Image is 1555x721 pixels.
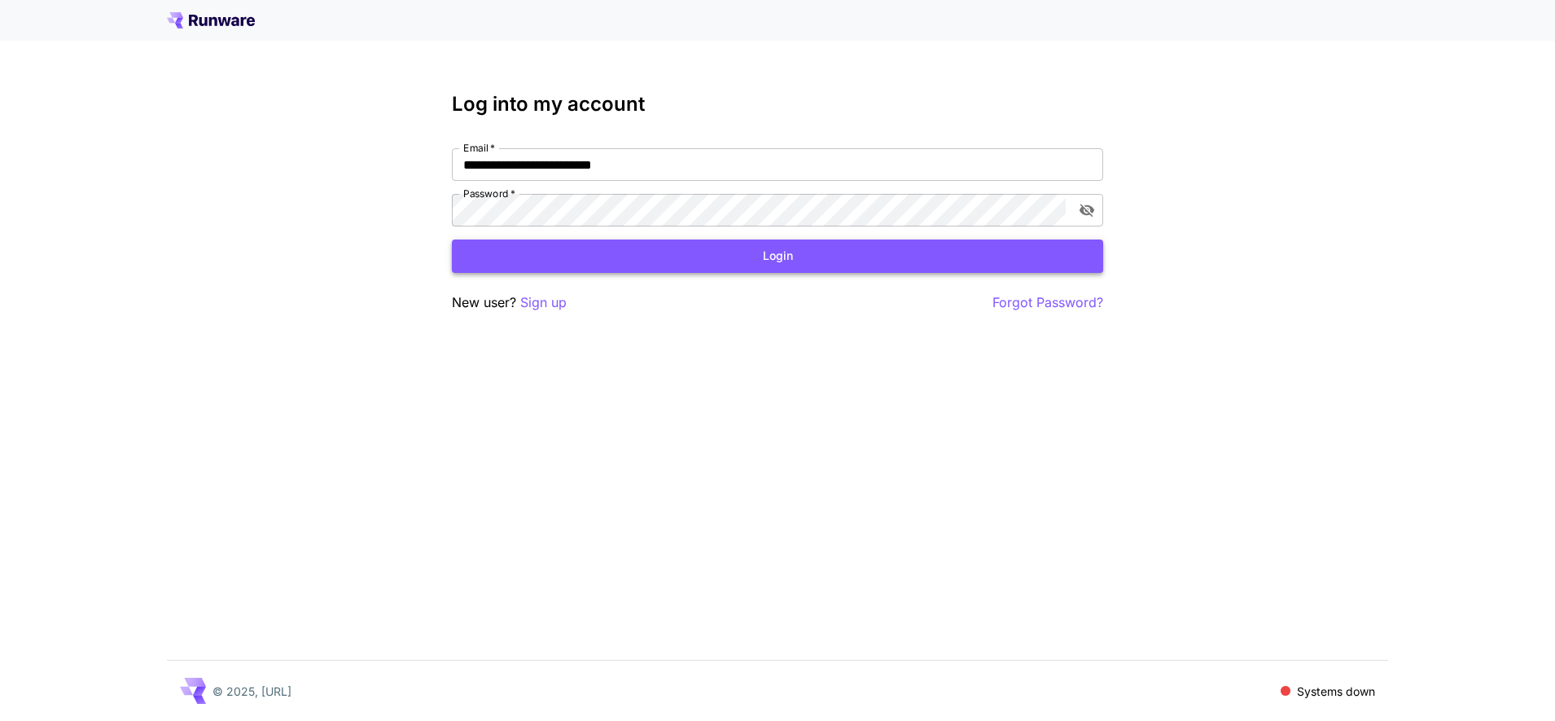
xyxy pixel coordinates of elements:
label: Password [463,187,515,200]
button: Sign up [520,292,567,313]
p: Systems down [1297,683,1375,700]
button: toggle password visibility [1072,196,1102,225]
label: Email [463,141,495,155]
button: Forgot Password? [992,292,1103,313]
p: © 2025, [URL] [212,683,291,700]
button: Login [452,240,1103,273]
h3: Log into my account [452,93,1103,116]
p: New user? [452,292,567,313]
